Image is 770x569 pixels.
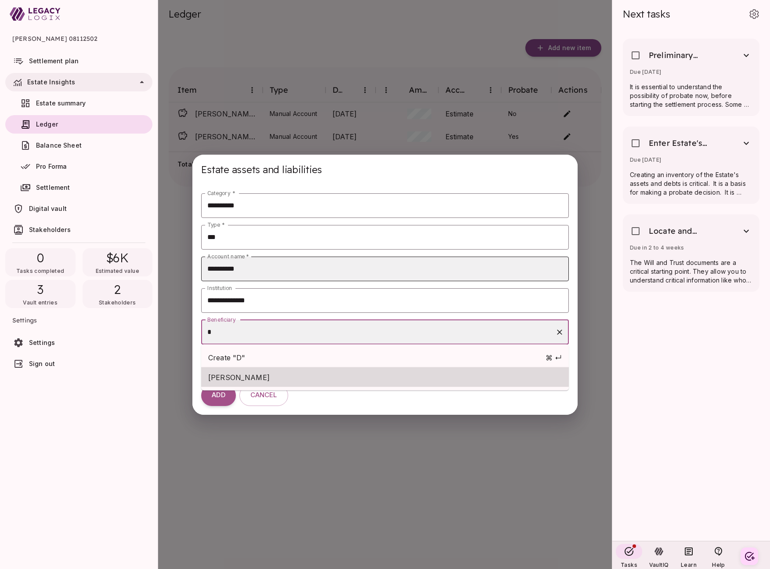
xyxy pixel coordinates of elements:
span: Sign out [29,360,55,367]
span: [PERSON_NAME] 08112502 [12,28,145,49]
button: Create your first task [741,547,758,565]
span: Tasks [621,562,637,568]
span: Estate summary [36,99,86,107]
span: Settlement [36,184,70,191]
label: Type * [207,221,225,228]
span: ADD [212,391,225,399]
span: 2 [114,282,121,297]
span: 0 [37,250,44,266]
span: Tasks completed [16,268,64,274]
span: Help [712,562,725,568]
span: Digital vault [29,205,67,212]
span: Stakeholders [29,226,71,233]
button: Cancel [239,385,288,406]
label: Account name [207,253,249,260]
span: Settings [29,339,55,346]
p: The Will and Trust documents are a critical starting point. They allow you to understand critical... [630,258,752,285]
span: Due [DATE] [630,69,662,75]
span: Locate and upload the Estate's legal documents [649,226,714,236]
button: Clear [553,326,566,338]
span: Due in 2 to 4 weeks [630,244,684,251]
p: Creating an inventory of the Estate's assets and debts is critical. It is a basis for making a pr... [630,170,752,197]
span: Balance Sheet [36,141,82,149]
span: Preliminary probate assessment [649,50,714,61]
span: Settlement plan [29,57,79,65]
span: Due [DATE] [630,156,662,163]
label: Beneficiary [207,316,236,323]
p: It is essential to understand the possibility of probate now, before starting the settlement proc... [630,83,752,109]
label: Institution [207,284,232,292]
span: Vault entries [23,299,58,306]
span: Learn [681,562,697,568]
span: Pro Forma [36,163,67,170]
span: Estimated value [96,268,139,274]
span: Settings [12,310,145,331]
span: Estate assets and liabilities [201,163,322,176]
span: Create "D" [208,352,395,363]
span: Stakeholders [99,299,136,306]
label: Category * [207,189,235,197]
span: 3 [37,282,43,297]
span: $6K [106,250,129,266]
span: Estate Insights [27,78,75,86]
span: Next tasks [623,8,670,20]
button: ADD [201,385,235,406]
span: Ledger [36,120,58,128]
span: ⌘ ↵ [395,352,562,363]
span: Enter Estate's Asset and Debts [649,138,714,149]
span: VaultIQ [649,562,669,568]
span: [PERSON_NAME] [208,372,562,383]
span: Cancel [250,391,277,399]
